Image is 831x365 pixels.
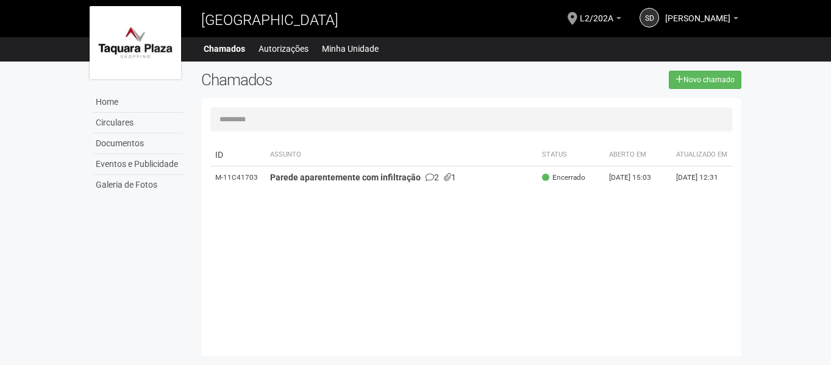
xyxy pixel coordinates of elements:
th: Status [537,144,604,166]
span: [GEOGRAPHIC_DATA] [201,12,338,29]
span: L2/202A [580,2,613,23]
strong: Parede aparentemente com infiltração [270,172,421,182]
td: [DATE] 15:03 [604,166,671,189]
span: Suana de Almeida Antonio [665,2,730,23]
a: Circulares [93,113,183,133]
a: Documentos [93,133,183,154]
th: Assunto [265,144,538,166]
td: ID [210,144,265,166]
td: M-11C41703 [210,166,265,189]
img: logo.jpg [90,6,181,79]
a: L2/202A [580,15,621,25]
a: [PERSON_NAME] [665,15,738,25]
span: 1 [444,172,456,182]
a: Galeria de Fotos [93,175,183,195]
h2: Chamados [201,71,416,89]
a: Chamados [204,40,245,57]
a: Eventos e Publicidade [93,154,183,175]
th: Atualizado em [671,144,732,166]
th: Aberto em [604,144,671,166]
span: Encerrado [542,172,585,183]
a: Sd [640,8,659,27]
span: 2 [426,172,439,182]
a: Minha Unidade [322,40,379,57]
a: Novo chamado [669,71,741,89]
td: [DATE] 12:31 [671,166,732,189]
a: Home [93,92,183,113]
a: Autorizações [259,40,309,57]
